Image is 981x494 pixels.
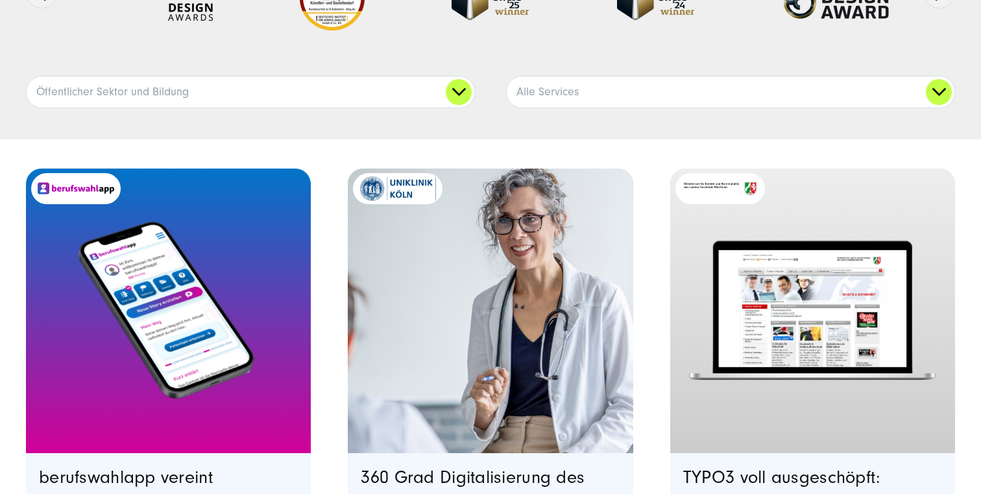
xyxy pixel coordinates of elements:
a: Öffentlicher Sektor und Bildung [27,76,474,108]
img: Ministerium_logo_NRW [682,180,758,196]
img: „Logo der berufswahlapp: Ein stilisiertes weißes Profil-Icon auf lila-blauem Hintergrund, daneben... [38,182,114,194]
a: Featured image: - Read full post: Uniklinik Köln | Digitalisierter Vertretungsprozess | Directus [348,169,633,453]
img: placeholder-macbook.png [684,231,941,391]
img: Uniklinik Köln Logo | Digitalagentur für Web-Development | SUNZINET [360,176,436,201]
a: Alle Services [507,76,954,108]
a: Featured image: Ein Smartphone, das die Benutzeroberfläche der berufswahlapp zeigt. Im Vordergrun... [26,169,311,453]
a: Featured image: - Read full post: Ministerium für Inneres & Kommunales NRW | Intranet Relauch | S... [670,169,955,453]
